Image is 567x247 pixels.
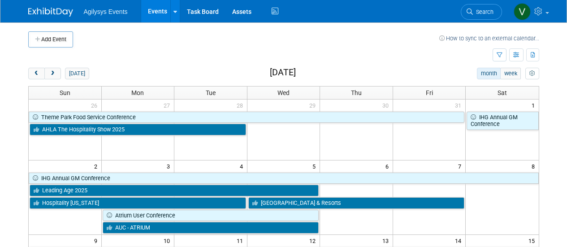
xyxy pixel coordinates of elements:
span: 26 [90,100,101,111]
a: How to sync to an external calendar... [439,35,539,42]
a: Theme Park Food Service Conference [29,112,465,123]
span: 4 [239,160,247,172]
a: AHLA The Hospitality Show 2025 [30,124,246,135]
a: IHG Annual GM Conference [29,173,539,184]
span: 8 [531,160,539,172]
span: 5 [312,160,320,172]
a: Search [461,4,502,20]
a: AUC - ATRIUM [103,222,319,234]
button: week [500,68,521,79]
a: IHG Annual GM Conference [467,112,538,130]
span: 2 [93,160,101,172]
a: Hospitality [US_STATE] [30,197,246,209]
span: 1 [531,100,539,111]
span: 28 [236,100,247,111]
a: Atrium User Conference [103,210,319,221]
span: Tue [206,89,216,96]
button: month [477,68,501,79]
img: Vaitiare Munoz [514,3,531,20]
span: 6 [385,160,393,172]
span: 29 [308,100,320,111]
button: myCustomButton [525,68,539,79]
span: Thu [351,89,362,96]
span: 9 [93,235,101,246]
span: Sat [498,89,507,96]
span: Mon [131,89,144,96]
span: Fri [426,89,433,96]
h2: [DATE] [270,68,296,78]
span: 10 [163,235,174,246]
span: Agilysys Events [84,8,128,15]
span: 7 [457,160,465,172]
span: 3 [166,160,174,172]
a: [GEOGRAPHIC_DATA] & Resorts [248,197,465,209]
span: 13 [381,235,393,246]
button: [DATE] [65,68,89,79]
button: Add Event [28,31,73,48]
a: Leading Age 2025 [30,185,319,196]
span: 15 [528,235,539,246]
span: Sun [60,89,70,96]
button: next [44,68,61,79]
span: 30 [381,100,393,111]
span: Wed [277,89,290,96]
span: 27 [163,100,174,111]
span: Search [473,9,493,15]
button: prev [28,68,45,79]
span: 14 [454,235,465,246]
span: 31 [454,100,465,111]
i: Personalize Calendar [529,71,535,77]
span: 11 [236,235,247,246]
img: ExhibitDay [28,8,73,17]
span: 12 [308,235,320,246]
